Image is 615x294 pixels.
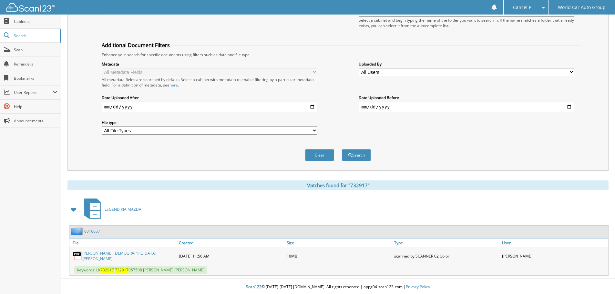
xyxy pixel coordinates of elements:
div: scanned by SCANNER 02 Color [393,249,500,263]
label: Metadata [102,61,317,67]
a: Size [285,238,393,247]
input: end [359,102,574,112]
a: User [500,238,608,247]
a: 0016657 [84,228,100,234]
div: Matches found for "732917" [67,180,609,190]
span: Search [14,33,56,38]
a: Type [393,238,500,247]
span: User Reports [14,90,53,95]
span: Bookmarks [14,76,57,81]
span: 732917 [100,267,114,273]
img: folder2.png [71,227,84,235]
span: 732917 [115,267,128,273]
div: All metadata fields are searched by default. Select a cabinet with metadata to enable filtering b... [102,77,317,88]
span: Help [14,104,57,109]
span: Keywords: LK 057508 [PERSON_NAME] [PERSON_NAME] [74,266,207,274]
a: LEGEND KIA MAZDA [80,197,141,222]
iframe: Chat Widget [583,263,615,294]
a: [PERSON_NAME] [DEMOGRAPHIC_DATA][PERSON_NAME] [82,250,176,261]
div: Select a cabinet and begin typing the name of the folder you want to search in. If the name match... [359,17,574,28]
div: 10MB [285,249,393,263]
button: Search [342,149,371,161]
input: start [102,102,317,112]
span: Scan123 [246,284,261,289]
label: File type [102,120,317,125]
img: scan123-logo-white.svg [6,3,55,12]
div: [PERSON_NAME] [500,249,608,263]
span: Announcements [14,118,57,124]
legend: Additional Document Filters [98,42,173,49]
img: PDF.png [73,251,82,261]
label: Date Uploaded After [102,95,317,100]
span: Cancel P. [513,5,533,9]
span: LEGEND KIA MAZDA [105,207,141,212]
a: File [69,238,177,247]
label: Date Uploaded Before [359,95,574,100]
a: Privacy Policy [406,284,430,289]
a: Created [177,238,285,247]
div: Enhance your search for specific documents using filters such as date and file type. [98,52,578,57]
span: Reminders [14,61,57,67]
button: Clear [305,149,334,161]
span: World Car Auto Group [558,5,606,9]
div: [DATE] 11:56 AM [177,249,285,263]
label: Uploaded By [359,61,574,67]
span: Scan [14,47,57,53]
a: here [169,82,178,88]
span: Cabinets [14,19,57,24]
